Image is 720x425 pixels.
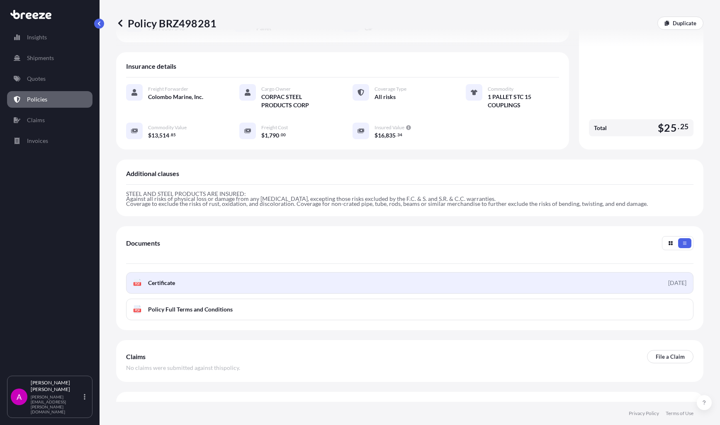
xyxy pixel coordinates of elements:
[7,133,92,149] a: Invoices
[375,133,378,138] span: $
[148,133,151,138] span: $
[126,62,176,70] span: Insurance details
[269,133,279,138] span: 790
[261,93,333,109] span: CORPAC STEEL PRODUCTS CORP
[126,395,693,415] div: Main Exclusions
[384,133,386,138] span: ,
[17,393,22,401] span: A
[657,17,703,30] a: Duplicate
[488,93,559,109] span: 1 PALLET STC 15 COUPLINGS
[27,54,54,62] p: Shipments
[126,353,146,361] span: Claims
[126,401,173,409] span: Main Exclusions
[594,124,607,132] span: Total
[171,133,176,136] span: 85
[126,201,693,206] p: Coverage to exclude the risks of rust, oxidation, and discoloration. Coverage for non-crated pipe...
[397,133,402,136] span: 34
[375,93,396,101] span: All risks
[126,169,179,178] span: Additional clauses
[148,279,175,287] span: Certificate
[656,353,685,361] p: File a Claim
[396,133,397,136] span: .
[148,86,188,92] span: Freight Forwarder
[31,394,82,414] p: [PERSON_NAME][EMAIL_ADDRESS][PERSON_NAME][DOMAIN_NAME]
[629,410,659,417] a: Privacy Policy
[281,133,286,136] span: 00
[116,17,216,30] p: Policy BRZ498281
[7,29,92,46] a: Insights
[666,410,693,417] a: Terms of Use
[135,309,140,312] text: PDF
[126,239,160,247] span: Documents
[27,33,47,41] p: Insights
[148,93,203,101] span: Colombo Marine, Inc.
[151,133,158,138] span: 13
[261,133,265,138] span: $
[647,350,693,363] a: File a Claim
[375,86,406,92] span: Coverage Type
[268,133,269,138] span: ,
[7,70,92,87] a: Quotes
[27,116,45,124] p: Claims
[673,19,696,27] p: Duplicate
[126,196,693,201] p: Against all risks of physical loss or damage from any [MEDICAL_DATA], excepting those risks exclu...
[375,124,404,131] span: Insured Value
[27,75,46,83] p: Quotes
[658,123,664,133] span: $
[680,124,688,129] span: 25
[159,133,169,138] span: 514
[7,50,92,66] a: Shipments
[678,124,679,129] span: .
[488,86,513,92] span: Commodity
[664,123,676,133] span: 25
[31,379,82,393] p: [PERSON_NAME] [PERSON_NAME]
[158,133,159,138] span: ,
[148,305,233,314] span: Policy Full Terms and Conditions
[135,283,140,285] text: PDF
[378,133,384,138] span: 16
[27,95,47,104] p: Policies
[280,133,280,136] span: .
[126,299,693,320] a: PDFPolicy Full Terms and Conditions
[126,272,693,294] a: PDFCertificate[DATE]
[265,133,268,138] span: 1
[126,364,240,372] span: No claims were submitted against this policy .
[261,124,288,131] span: Freight Cost
[27,137,48,145] p: Invoices
[7,91,92,108] a: Policies
[386,133,396,138] span: 835
[668,279,686,287] div: [DATE]
[148,124,187,131] span: Commodity Value
[7,112,92,128] a: Claims
[261,86,291,92] span: Cargo Owner
[126,191,693,196] p: STEEL AND STEEL PRODUCTS ARE INSURED:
